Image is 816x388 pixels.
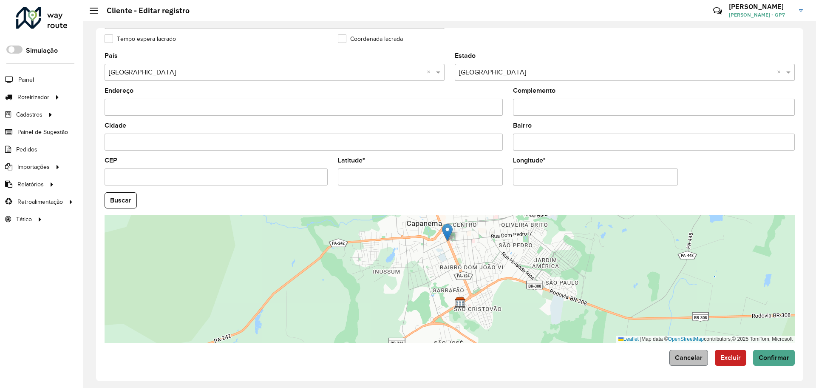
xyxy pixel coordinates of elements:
[16,145,37,154] span: Pedidos
[513,120,532,131] label: Bairro
[753,350,795,366] button: Confirmar
[669,350,708,366] button: Cancelar
[618,336,639,342] a: Leaflet
[16,110,42,119] span: Cadastros
[105,192,137,208] button: Buscar
[668,336,704,342] a: OpenStreetMap
[640,336,641,342] span: |
[513,155,546,165] label: Longitude
[17,197,63,206] span: Retroalimentação
[442,224,453,241] img: Marker
[105,86,133,96] label: Endereço
[105,120,126,131] label: Cidade
[17,163,50,171] span: Importações
[513,86,555,96] label: Complemento
[16,215,32,224] span: Tático
[708,2,727,20] a: Contato Rápido
[427,67,434,77] span: Clear all
[105,51,118,61] label: País
[105,155,117,165] label: CEP
[777,67,784,77] span: Clear all
[18,75,34,84] span: Painel
[26,46,58,56] label: Simulação
[729,11,793,19] span: [PERSON_NAME] - GP7
[455,297,466,308] img: GP7 MATRIZ
[338,34,403,43] label: Coordenada lacrada
[17,180,44,189] span: Relatórios
[338,155,365,165] label: Latitude
[720,354,741,361] span: Excluir
[675,354,703,361] span: Cancelar
[455,51,476,61] label: Estado
[729,3,793,11] h3: [PERSON_NAME]
[715,350,746,366] button: Excluir
[759,354,789,361] span: Confirmar
[98,6,190,15] h2: Cliente - Editar registro
[105,34,176,43] label: Tempo espera lacrado
[616,336,795,343] div: Map data © contributors,© 2025 TomTom, Microsoft
[17,128,68,137] span: Painel de Sugestão
[17,93,49,102] span: Roteirizador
